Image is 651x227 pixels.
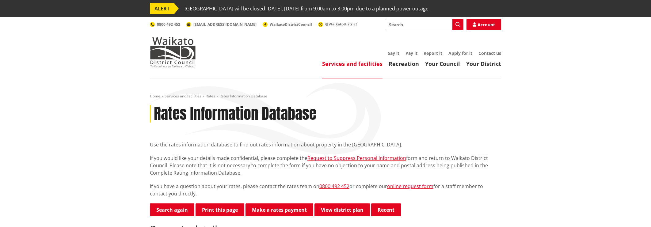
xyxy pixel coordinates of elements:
[246,203,313,216] a: Make a rates payment
[307,155,406,161] a: Request to Suppress Personal Information
[165,93,201,99] a: Services and facilities
[185,3,430,14] span: [GEOGRAPHIC_DATA] will be closed [DATE], [DATE] from 9:00am to 3:00pm due to a planned power outage.
[150,141,501,148] p: Use the rates information database to find out rates information about property in the [GEOGRAPHI...
[387,183,433,190] a: online request form
[150,94,501,99] nav: breadcrumb
[154,105,316,123] h1: Rates Information Database
[263,22,312,27] a: WaikatoDistrictCouncil
[371,203,401,216] button: Recent
[319,183,349,190] a: 0800 492 452
[322,60,383,67] a: Services and facilities
[157,22,180,27] span: 0800 492 452
[466,19,501,30] a: Account
[270,22,312,27] span: WaikatoDistrictCouncil
[150,3,174,14] span: ALERT
[478,50,501,56] a: Contact us
[150,183,501,197] p: If you have a question about your rates, please contact the rates team on or complete our for a s...
[389,60,419,67] a: Recreation
[186,22,257,27] a: [EMAIL_ADDRESS][DOMAIN_NAME]
[150,203,194,216] a: Search again
[405,50,417,56] a: Pay it
[424,50,442,56] a: Report it
[150,93,160,99] a: Home
[425,60,460,67] a: Your Council
[206,93,215,99] a: Rates
[314,203,370,216] a: View district plan
[325,21,357,27] span: @WaikatoDistrict
[150,37,196,67] img: Waikato District Council - Te Kaunihera aa Takiwaa o Waikato
[150,22,180,27] a: 0800 492 452
[196,203,244,216] button: Print this page
[385,19,463,30] input: Search input
[219,93,267,99] span: Rates Information Database
[388,50,399,56] a: Say it
[318,21,357,27] a: @WaikatoDistrict
[466,60,501,67] a: Your District
[193,22,257,27] span: [EMAIL_ADDRESS][DOMAIN_NAME]
[448,50,472,56] a: Apply for it
[150,154,501,176] p: If you would like your details made confidential, please complete the form and return to Waikato ...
